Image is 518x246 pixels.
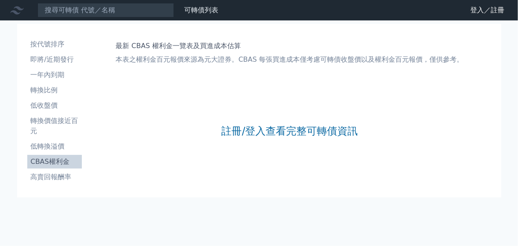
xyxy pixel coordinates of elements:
[27,140,82,153] a: 低轉換溢價
[27,116,82,136] li: 轉換價值接近百元
[27,37,82,51] a: 按代號排序
[27,157,82,167] li: CBAS權利金
[27,83,82,97] a: 轉換比例
[27,99,82,112] a: 低收盤價
[116,41,463,51] h1: 最新 CBAS 權利金一覽表及買進成本估算
[27,172,82,182] li: 高賣回報酬率
[27,100,82,111] li: 低收盤價
[27,70,82,80] li: 一年內到期
[38,3,174,17] input: 搜尋可轉債 代號／名稱
[463,3,511,17] a: 登入／註冊
[27,141,82,152] li: 低轉換溢價
[27,85,82,95] li: 轉換比例
[184,6,218,14] a: 可轉債列表
[27,155,82,169] a: CBAS權利金
[116,54,463,65] p: 本表之權利金百元報價來源為元大證券。CBAS 每張買進成本僅考慮可轉債收盤價以及權利金百元報價，僅供參考。
[221,124,358,138] a: 註冊/登入查看完整可轉債資訊
[27,53,82,66] a: 即將/近期發行
[27,39,82,49] li: 按代號排序
[27,170,82,184] a: 高賣回報酬率
[27,114,82,138] a: 轉換價值接近百元
[27,54,82,65] li: 即將/近期發行
[27,68,82,82] a: 一年內到期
